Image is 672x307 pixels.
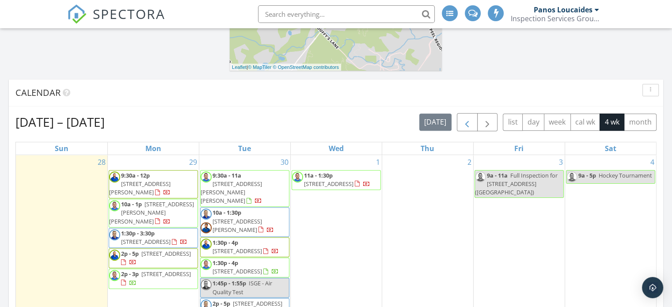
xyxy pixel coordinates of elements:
img: linktree_graphics_james_google.jpg [201,171,212,182]
a: © OpenStreetMap contributors [273,64,339,70]
a: Thursday [419,142,436,155]
span: [STREET_ADDRESS] [121,238,171,246]
img: linktree_graphics_james_google.jpg [566,171,577,182]
a: Go to October 2, 2025 [466,155,473,169]
img: maaz.jpg [201,222,212,233]
span: 10a - 1:30p [213,208,241,216]
a: 2p - 5p [STREET_ADDRESS] [109,248,198,268]
a: 1:30p - 4p [STREET_ADDRESS] [200,258,289,277]
span: [STREET_ADDRESS] [213,247,262,255]
a: Wednesday [327,142,345,155]
a: 2p - 3p [STREET_ADDRESS] [121,270,191,286]
img: ricardo_arenas_small.png [109,250,120,261]
a: 1:30p - 4p [STREET_ADDRESS] [200,237,289,257]
a: Sunday [53,142,70,155]
div: Panos Loucaides [534,5,592,14]
button: cal wk [570,114,600,131]
span: [STREET_ADDRESS] [141,250,191,258]
a: Go to October 4, 2025 [649,155,656,169]
img: linktree_graphics_panos_google.jpg [109,229,120,240]
a: Tuesday [236,142,253,155]
a: 1:30p - 4p [STREET_ADDRESS] [213,239,279,255]
span: 1:30p - 3:30p [121,229,155,237]
a: 10a - 1p [STREET_ADDRESS][PERSON_NAME][PERSON_NAME] [109,200,194,225]
a: 11a - 1:30p [STREET_ADDRESS] [292,170,381,190]
span: [STREET_ADDRESS][PERSON_NAME] [213,217,262,234]
a: 10a - 1:30p [STREET_ADDRESS][PERSON_NAME] [213,208,274,233]
span: [STREET_ADDRESS][PERSON_NAME][PERSON_NAME] [201,180,262,205]
span: 10a - 1p [121,200,142,208]
button: month [624,114,657,131]
button: 4 wk [600,114,624,131]
div: Inspection Services Group Inc [511,14,599,23]
span: 9:30a - 12p [121,171,150,179]
a: 9:30a - 12p [STREET_ADDRESS][PERSON_NAME] [109,171,171,196]
img: ricardo_arenas_small.png [109,171,120,182]
div: | [230,64,341,71]
span: 1:45p - 1:55p [213,279,246,287]
img: linktree_graphics_james_google.jpg [292,171,303,182]
a: 10a - 1p [STREET_ADDRESS][PERSON_NAME][PERSON_NAME] [109,199,198,227]
button: [DATE] [419,114,452,131]
span: ISGE - Air Quality Test [213,279,272,296]
span: [STREET_ADDRESS] [304,180,353,188]
img: linktree_graphics_panos_google.jpg [201,208,212,220]
a: 2p - 3p [STREET_ADDRESS] [109,269,198,288]
img: linktree_graphics_james_google.jpg [109,200,120,211]
img: linktree_graphics_panos_google.jpg [201,279,212,290]
a: 1:30p - 3:30p [STREET_ADDRESS] [121,229,187,246]
a: 1:30p - 4p [STREET_ADDRESS] [213,259,279,275]
button: list [503,114,523,131]
img: linktree_graphics_james_google.jpg [475,171,486,182]
span: 1:30p - 4p [213,239,238,246]
a: Go to October 3, 2025 [557,155,565,169]
img: The Best Home Inspection Software - Spectora [67,4,87,24]
span: Hockey Tournament [599,171,652,179]
span: [STREET_ADDRESS] [213,267,262,275]
a: 2p - 5p [STREET_ADDRESS] [121,250,191,266]
span: 9:30a - 11a [213,171,241,179]
button: day [522,114,544,131]
a: Go to September 28, 2025 [96,155,107,169]
button: Previous [457,113,478,131]
button: Next [477,113,498,131]
a: Leaflet [232,64,247,70]
h2: [DATE] – [DATE] [15,113,105,131]
span: 2p - 5p [121,250,139,258]
a: 10a - 1:30p [STREET_ADDRESS][PERSON_NAME] [200,207,289,236]
button: week [544,114,571,131]
input: Search everything... [258,5,435,23]
a: Go to September 30, 2025 [279,155,290,169]
span: [STREET_ADDRESS][PERSON_NAME][PERSON_NAME] [109,200,194,225]
a: 1:30p - 3:30p [STREET_ADDRESS] [109,228,198,248]
span: 1:30p - 4p [213,259,238,267]
span: SPECTORA [93,4,165,23]
a: 9:30a - 11a [STREET_ADDRESS][PERSON_NAME][PERSON_NAME] [200,170,289,207]
a: Go to October 1, 2025 [374,155,382,169]
a: 11a - 1:30p [STREET_ADDRESS] [304,171,370,188]
div: Open Intercom Messenger [642,277,663,298]
a: Go to September 29, 2025 [187,155,199,169]
span: 9a - 11a [487,171,508,179]
a: SPECTORA [67,12,165,30]
span: Calendar [15,87,61,99]
span: [STREET_ADDRESS] [141,270,191,278]
img: linktree_graphics_james_google.jpg [109,270,120,281]
a: Monday [144,142,163,155]
a: Friday [513,142,525,155]
img: ricardo_arenas_small.png [201,239,212,250]
a: 9:30a - 11a [STREET_ADDRESS][PERSON_NAME][PERSON_NAME] [201,171,262,205]
a: Saturday [603,142,618,155]
span: 2p - 3p [121,270,139,278]
span: Full Inspection for [STREET_ADDRESS]([GEOGRAPHIC_DATA]) [475,171,558,196]
span: [STREET_ADDRESS][PERSON_NAME] [109,180,171,196]
span: 9a - 5p [578,171,596,179]
a: 9:30a - 12p [STREET_ADDRESS][PERSON_NAME] [109,170,198,199]
img: linktree_graphics_james_google.jpg [201,259,212,270]
a: © MapTiler [248,64,272,70]
span: 11a - 1:30p [304,171,333,179]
